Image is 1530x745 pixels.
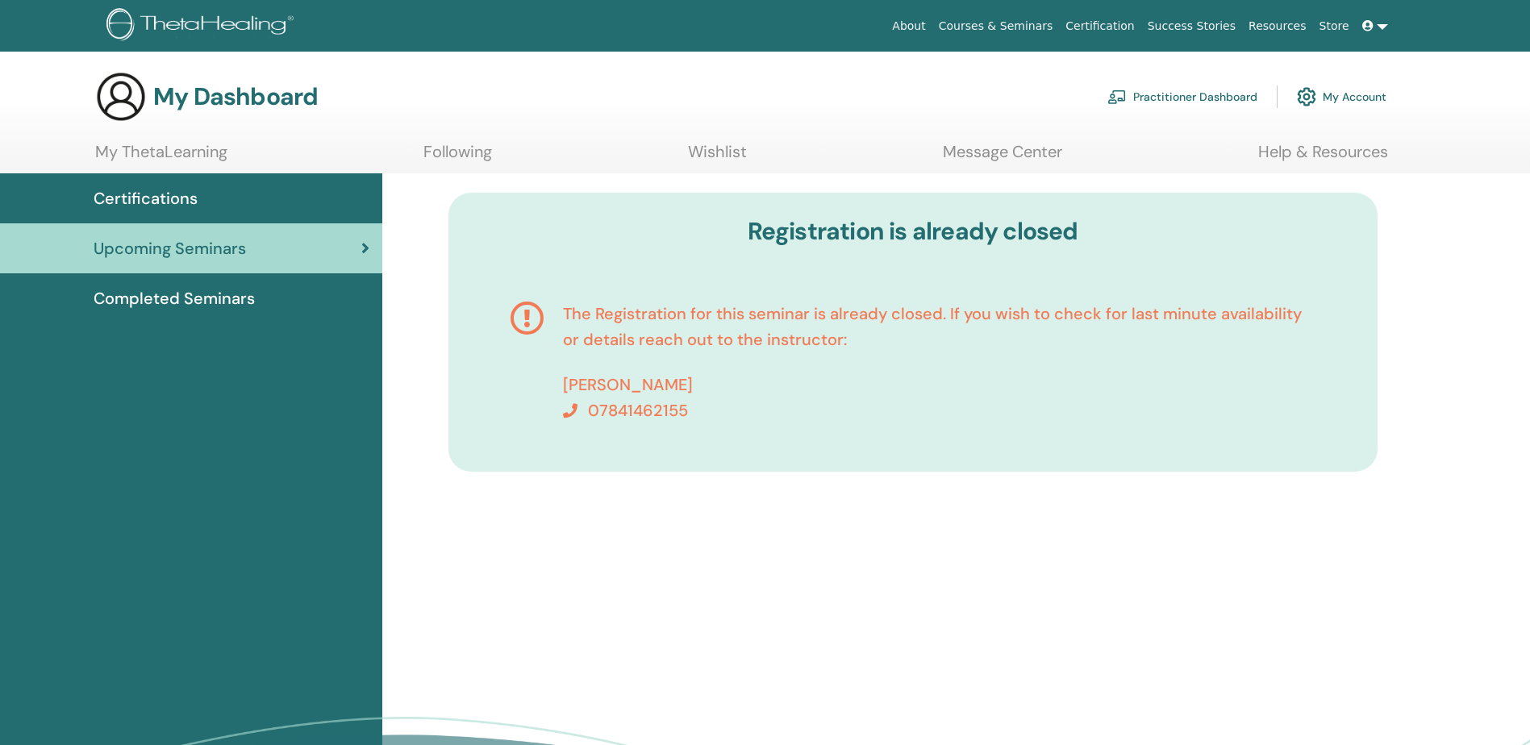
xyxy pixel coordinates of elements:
[153,82,318,111] h3: My Dashboard
[1297,83,1316,110] img: cog.svg
[1107,79,1257,114] a: Practitioner Dashboard
[588,400,688,421] span: 07841462155
[886,11,932,41] a: About
[1059,11,1140,41] a: Certification
[94,286,255,310] span: Completed Seminars
[688,142,747,173] a: Wishlist
[563,301,1316,352] p: The Registration for this seminar is already closed. If you wish to check for last minute availab...
[94,236,246,260] span: Upcoming Seminars
[94,186,198,210] span: Certifications
[1297,79,1386,114] a: My Account
[1242,11,1313,41] a: Resources
[95,71,147,123] img: generic-user-icon.jpg
[1313,11,1356,41] a: Store
[423,142,492,173] a: Following
[106,8,299,44] img: logo.png
[563,372,1316,397] p: [PERSON_NAME]
[95,142,227,173] a: My ThetaLearning
[1107,89,1127,104] img: chalkboard-teacher.svg
[473,217,1353,246] h3: Registration is already closed
[1141,11,1242,41] a: Success Stories
[932,11,1060,41] a: Courses & Seminars
[1258,142,1388,173] a: Help & Resources
[943,142,1062,173] a: Message Center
